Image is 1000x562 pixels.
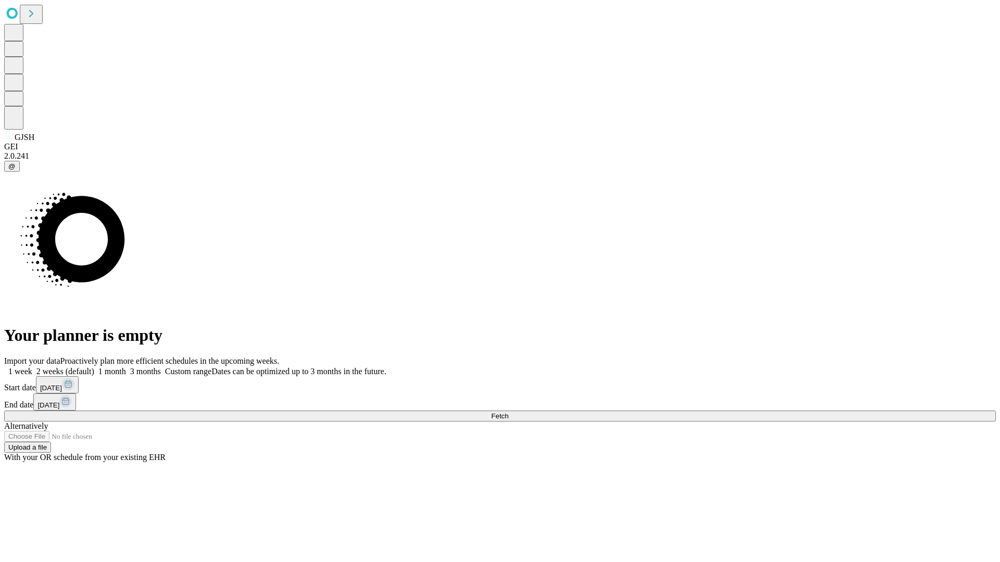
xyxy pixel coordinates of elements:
button: @ [4,161,20,172]
span: 1 week [8,367,32,376]
span: Fetch [491,412,508,420]
h1: Your planner is empty [4,326,996,345]
button: [DATE] [33,393,76,411]
span: [DATE] [40,384,62,392]
span: GJSH [15,133,34,142]
div: End date [4,393,996,411]
span: With your OR schedule from your existing EHR [4,453,166,462]
button: Upload a file [4,442,51,453]
span: Import your data [4,356,60,365]
span: Custom range [165,367,211,376]
button: Fetch [4,411,996,421]
span: 2 weeks (default) [36,367,94,376]
span: Proactively plan more efficient schedules in the upcoming weeks. [60,356,279,365]
span: [DATE] [37,401,59,409]
span: @ [8,162,16,170]
span: 1 month [98,367,126,376]
div: Start date [4,376,996,393]
span: 3 months [130,367,161,376]
button: [DATE] [36,376,79,393]
div: GEI [4,142,996,151]
span: Alternatively [4,421,48,430]
div: 2.0.241 [4,151,996,161]
span: Dates can be optimized up to 3 months in the future. [211,367,386,376]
